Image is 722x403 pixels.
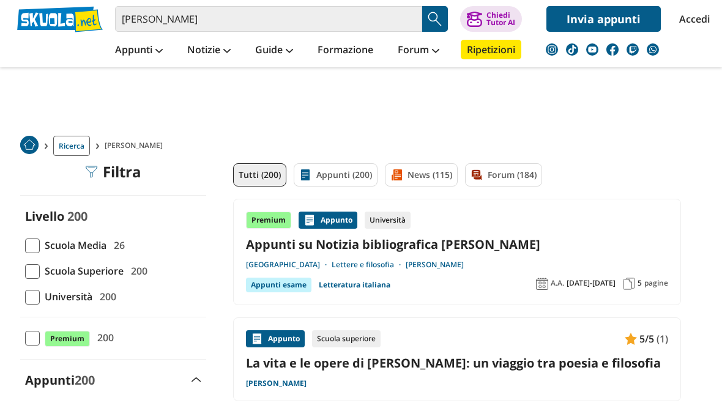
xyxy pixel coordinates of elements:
div: Premium [246,212,291,229]
img: WhatsApp [647,43,659,56]
span: [DATE]-[DATE] [567,278,616,288]
img: Anno accademico [536,278,548,290]
img: Appunti filtro contenuto [299,169,311,181]
div: Università [365,212,411,229]
a: Forum (184) [465,163,542,187]
span: 200 [67,208,87,224]
a: Lettere e filosofia [332,260,406,270]
label: Livello [25,208,64,224]
img: youtube [586,43,598,56]
a: Notizie [184,40,234,62]
a: Appunti [112,40,166,62]
span: 200 [75,372,95,388]
img: Cerca appunti, riassunti o versioni [426,10,444,28]
span: pagine [644,278,668,288]
a: Forum [395,40,442,62]
a: Accedi [679,6,705,32]
div: Appunti esame [246,278,311,292]
a: [GEOGRAPHIC_DATA] [246,260,332,270]
button: Search Button [422,6,448,32]
span: 200 [95,289,116,305]
div: Appunto [246,330,305,347]
div: Chiedi Tutor AI [486,12,515,26]
a: [PERSON_NAME] [406,260,464,270]
a: Invia appunti [546,6,661,32]
a: Ripetizioni [461,40,521,59]
div: Appunto [299,212,357,229]
img: Appunti contenuto [251,333,263,345]
a: La vita e le opere di [PERSON_NAME]: un viaggio tra poesia e filosofia [246,355,668,371]
img: facebook [606,43,619,56]
img: Appunti contenuto [303,214,316,226]
img: Home [20,136,39,154]
img: Filtra filtri mobile [86,166,98,178]
input: Cerca appunti, riassunti o versioni [115,6,422,32]
span: Scuola Media [40,237,106,253]
span: Premium [45,331,90,347]
img: Apri e chiudi sezione [192,377,201,382]
img: Pagine [623,278,635,290]
span: 26 [109,237,125,253]
span: Scuola Superiore [40,263,124,279]
span: A.A. [551,278,564,288]
div: Scuola superiore [312,330,381,347]
a: Appunti (200) [294,163,378,187]
a: Appunti su Notizia bibliografica [PERSON_NAME] [246,236,668,253]
img: Forum filtro contenuto [471,169,483,181]
img: twitch [627,43,639,56]
a: Home [20,136,39,156]
a: Guide [252,40,296,62]
a: News (115) [385,163,458,187]
a: Tutti (200) [233,163,286,187]
label: Appunti [25,372,95,388]
span: 5/5 [639,331,654,347]
div: Filtra [86,163,141,180]
span: 200 [92,330,114,346]
a: [PERSON_NAME] [246,379,307,388]
a: Letteratura italiana [319,278,390,292]
span: 200 [126,263,147,279]
span: Università [40,289,92,305]
a: Ricerca [53,136,90,156]
a: Formazione [314,40,376,62]
img: Appunti contenuto [625,333,637,345]
button: ChiediTutor AI [460,6,522,32]
span: 5 [638,278,642,288]
span: (1) [657,331,668,347]
img: News filtro contenuto [390,169,403,181]
img: tiktok [566,43,578,56]
span: [PERSON_NAME] [105,136,168,156]
img: instagram [546,43,558,56]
